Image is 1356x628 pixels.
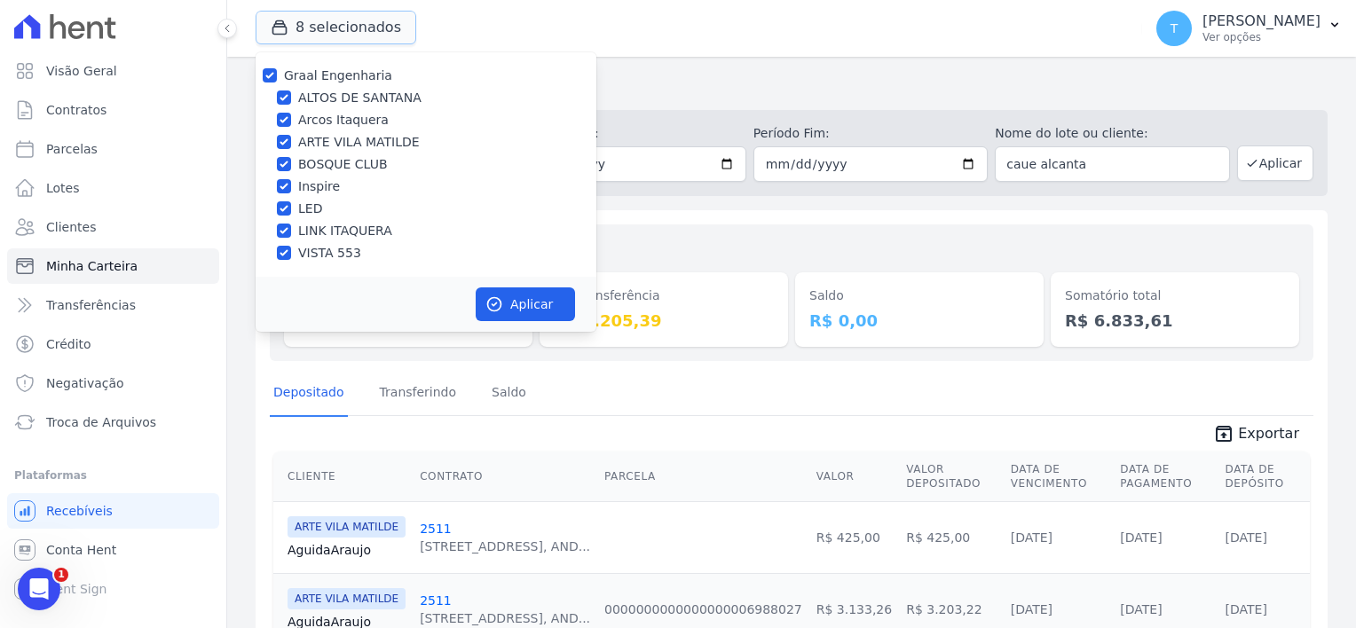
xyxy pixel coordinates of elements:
[488,371,530,417] a: Saldo
[1171,22,1179,35] span: T
[46,296,136,314] span: Transferências
[420,538,590,555] div: [STREET_ADDRESS], AND...
[288,541,406,559] a: AguidaAraujo
[20,325,56,360] img: Profile image for Adriane
[114,342,159,361] div: • Há 5d
[20,390,56,426] img: Profile image for Adriane
[1113,451,1218,502] th: Data de Pagamento
[20,193,56,229] img: Profile image for Adriane
[1218,451,1310,502] th: Data de Depósito
[298,200,322,218] label: LED
[256,11,416,44] button: 8 selecionados
[46,502,113,520] span: Recebíveis
[809,309,1029,333] dd: R$ 0,00
[125,8,233,38] h1: Mensagens
[46,140,98,158] span: Parcelas
[298,111,389,130] label: Arcos Itaquera
[114,211,159,230] div: • Há 1d
[413,451,597,502] th: Contrato
[46,218,96,236] span: Clientes
[46,413,156,431] span: Troca de Arquivos
[298,133,420,152] label: ARTE VILA MATILDE
[7,53,219,89] a: Visão Geral
[1226,602,1267,616] a: [DATE]
[899,501,1004,573] td: R$ 425,00
[554,287,774,305] dt: Em transferência
[63,129,114,143] span: Imagina
[63,80,111,98] div: Adriane
[1202,12,1321,30] p: [PERSON_NAME]
[270,371,348,417] a: Depositado
[46,374,124,392] span: Negativação
[284,68,392,82] label: Graal Engenharia
[20,456,56,491] img: Profile image for Adriane
[298,177,340,196] label: Inspire
[1199,423,1313,448] a: unarchive Exportar
[511,124,745,143] label: Período Inicío:
[1011,530,1052,545] a: [DATE]
[7,248,219,284] a: Minha Carteira
[7,326,219,362] a: Crédito
[420,609,590,627] div: [STREET_ADDRESS], AND...
[114,80,159,98] div: • Há 2h
[899,451,1004,502] th: Valor Depositado
[809,287,1029,305] dt: Saldo
[7,365,219,401] a: Negativação
[7,287,219,323] a: Transferências
[7,170,219,206] a: Lotes
[177,465,355,536] button: Ajuda
[1004,451,1114,502] th: Data de Vencimento
[1202,30,1321,44] p: Ver opções
[809,451,899,502] th: Valor
[420,522,452,536] a: 2511
[114,277,159,295] div: • Há 1d
[298,222,392,240] label: LINK ITAQUERA
[7,493,219,529] a: Recebíveis
[554,309,774,333] dd: R$ 3.205,39
[18,568,60,610] iframe: Intercom live chat
[298,244,361,263] label: VISTA 553
[1226,530,1267,545] a: [DATE]
[54,568,68,582] span: 1
[46,62,117,80] span: Visão Geral
[1065,309,1285,333] dd: R$ 6.833,61
[311,7,343,39] div: Fechar
[476,287,575,321] button: Aplicar
[63,194,91,208] span: ☺️😉
[73,411,283,446] button: Envie uma mensagem
[298,89,422,107] label: ALTOS DE SANTANA
[114,408,159,427] div: • Há 5d
[1065,287,1285,305] dt: Somatório total
[809,501,899,573] td: R$ 425,00
[46,179,80,197] span: Lotes
[1120,602,1162,616] a: [DATE]
[14,465,212,486] div: Plataformas
[7,209,219,245] a: Clientes
[7,404,219,440] a: Troca de Arquivos
[1213,423,1234,444] i: unarchive
[1142,4,1356,53] button: T [PERSON_NAME] Ver opções
[753,124,988,143] label: Período Fim:
[46,101,106,119] span: Contratos
[288,516,406,538] span: ARTE VILA MATILDE
[63,408,111,427] div: Adriane
[46,335,91,353] span: Crédito
[20,259,56,294] img: Profile image for Adriane
[114,145,159,164] div: • Há 1d
[597,451,809,502] th: Parcela
[63,342,111,361] div: Adriane
[63,391,368,405] span: Combinado [PERSON_NAME]. Fico no aguardo. ; )
[7,131,219,167] a: Parcelas
[63,457,76,471] span: 😉
[7,92,219,128] a: Contratos
[1237,145,1313,181] button: Aplicar
[1238,423,1299,444] span: Exportar
[288,588,406,609] span: ARTE VILA MATILDE
[1120,530,1162,545] a: [DATE]
[298,155,388,174] label: BOSQUE CLUB
[995,124,1229,143] label: Nome do lote ou cliente:
[604,602,802,616] a: 0000000000000000006988027
[50,509,129,522] span: Mensagens
[1011,602,1052,616] a: [DATE]
[256,71,1328,103] h2: Minha Carteira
